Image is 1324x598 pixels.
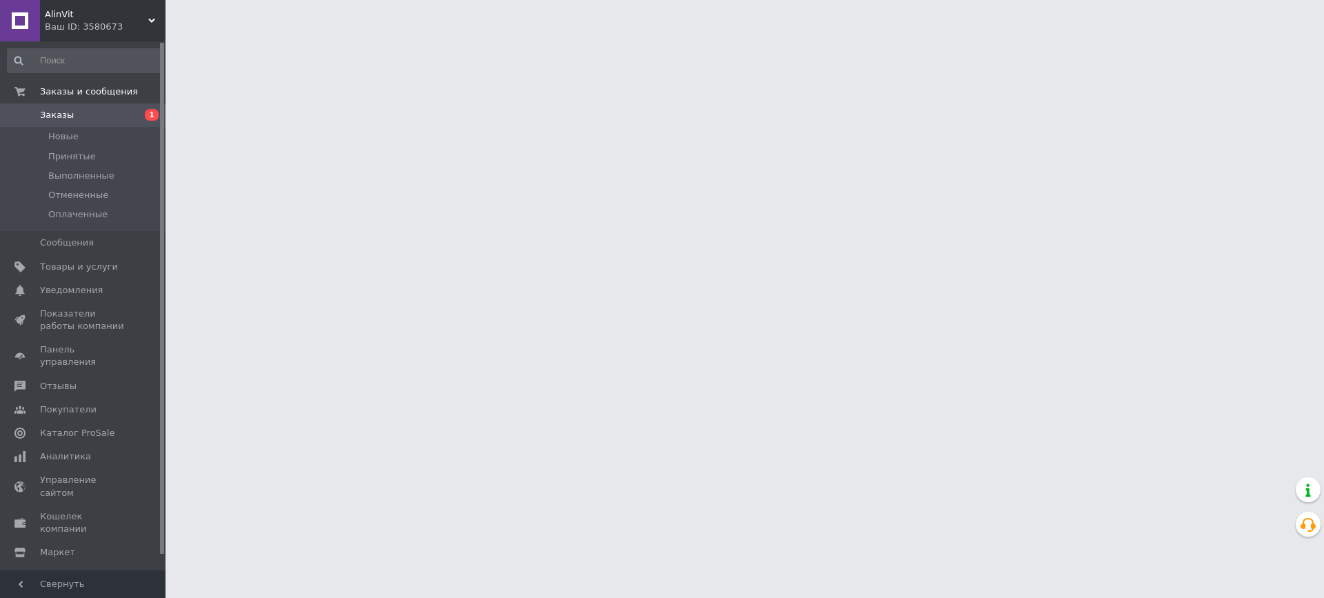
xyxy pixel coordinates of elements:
input: Поиск [7,48,163,73]
span: Кошелек компании [40,510,128,535]
div: Ваш ID: 3580673 [45,21,165,33]
span: Товары и услуги [40,261,118,273]
span: Заказы и сообщения [40,86,138,98]
span: Каталог ProSale [40,427,114,439]
span: 1 [145,109,159,121]
span: Уведомления [40,284,103,297]
span: Показатели работы компании [40,308,128,332]
span: Отзывы [40,380,77,392]
span: Принятые [48,150,96,163]
span: Управление сайтом [40,474,128,499]
span: Новые [48,130,79,143]
span: Покупатели [40,403,97,416]
span: Аналитика [40,450,91,463]
span: Отмененные [48,189,108,201]
span: Сообщения [40,237,94,249]
span: Выполненные [48,170,114,182]
span: Панель управления [40,343,128,368]
span: Оплаченные [48,208,108,221]
span: AlinVit [45,8,148,21]
span: Заказы [40,109,74,121]
span: Маркет [40,546,75,559]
